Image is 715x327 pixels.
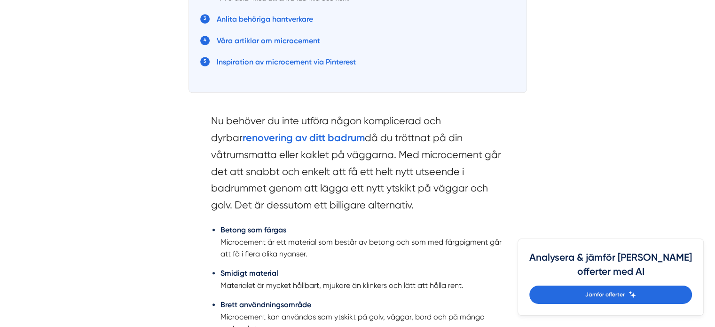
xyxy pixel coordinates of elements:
span: Jämför offerter [585,290,625,299]
strong: Betong som färgas [220,225,286,234]
a: Anlita behöriga hantverkare [217,15,313,24]
strong: renovering av ditt badrum [243,132,365,144]
strong: Smidigt material [220,269,278,278]
a: Våra artiklar om microcement [217,36,320,45]
strong: Brett användningsområde [220,300,311,309]
a: renovering av ditt badrum [243,132,365,144]
a: Inspiration av microcement via Pinterest [217,57,356,66]
a: Jämför offerter [529,286,692,304]
section: Nu behöver du inte utföra någon komplicerad och dyrbar då du tröttnat på din våtrumsmatta eller k... [211,112,504,218]
h4: Analysera & jämför [PERSON_NAME] offerter med AI [529,250,692,286]
li: Materialet är mycket hållbart, mjukare än klinkers och lätt att hålla rent. [220,267,504,291]
li: Microcement är ett material som består av betong och som med färgpigment går att få i flera olika... [220,224,504,260]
